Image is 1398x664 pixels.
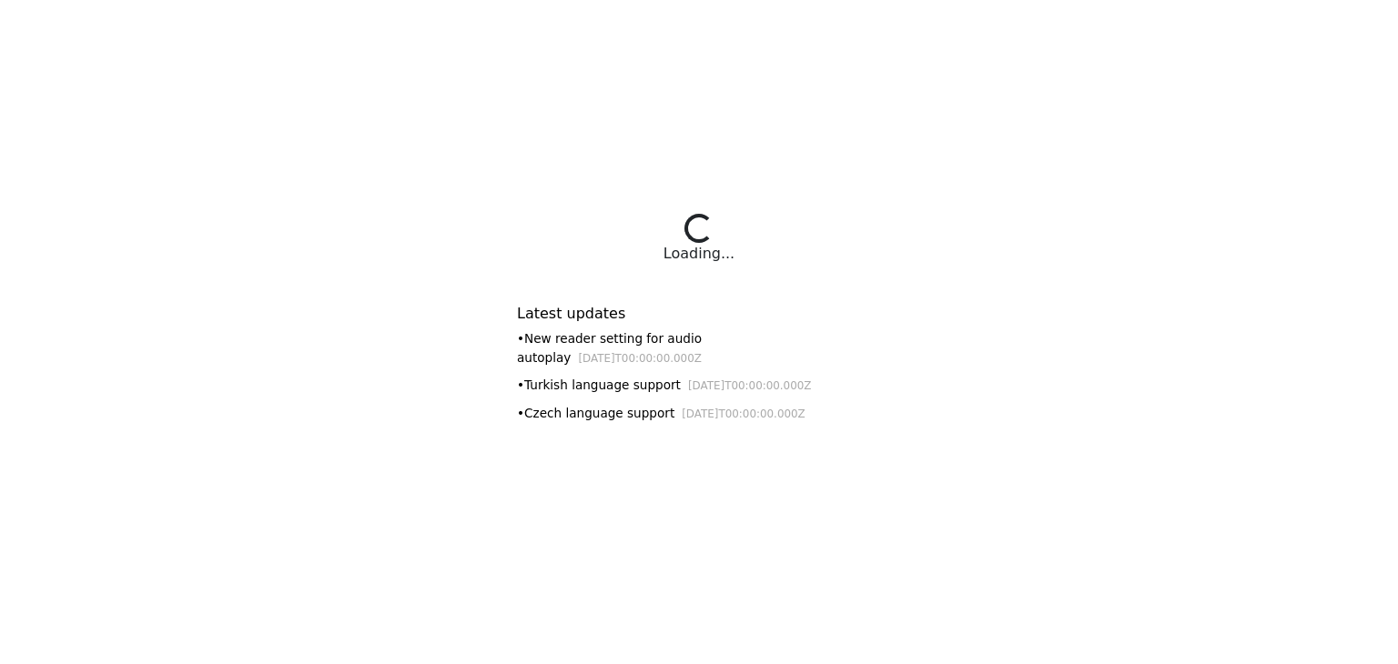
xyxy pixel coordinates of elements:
[517,305,881,322] h6: Latest updates
[517,376,881,395] div: • Turkish language support
[664,243,734,265] div: Loading...
[517,404,881,423] div: • Czech language support
[517,329,881,367] div: • New reader setting for audio autoplay
[578,352,702,365] small: [DATE]T00:00:00.000Z
[688,379,812,392] small: [DATE]T00:00:00.000Z
[682,407,805,420] small: [DATE]T00:00:00.000Z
